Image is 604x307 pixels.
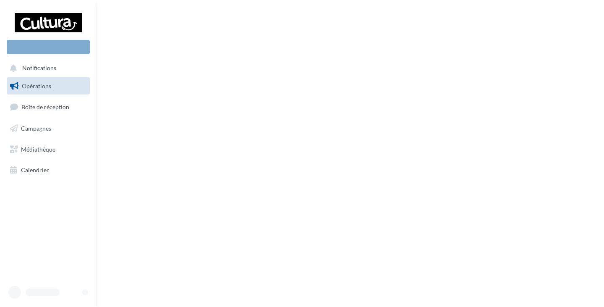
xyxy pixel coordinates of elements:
[22,82,51,89] span: Opérations
[21,145,55,152] span: Médiathèque
[22,65,56,72] span: Notifications
[5,77,91,95] a: Opérations
[5,141,91,158] a: Médiathèque
[21,166,49,173] span: Calendrier
[21,125,51,132] span: Campagnes
[5,98,91,116] a: Boîte de réception
[21,103,69,110] span: Boîte de réception
[5,120,91,137] a: Campagnes
[5,161,91,179] a: Calendrier
[7,40,90,54] div: Nouvelle campagne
